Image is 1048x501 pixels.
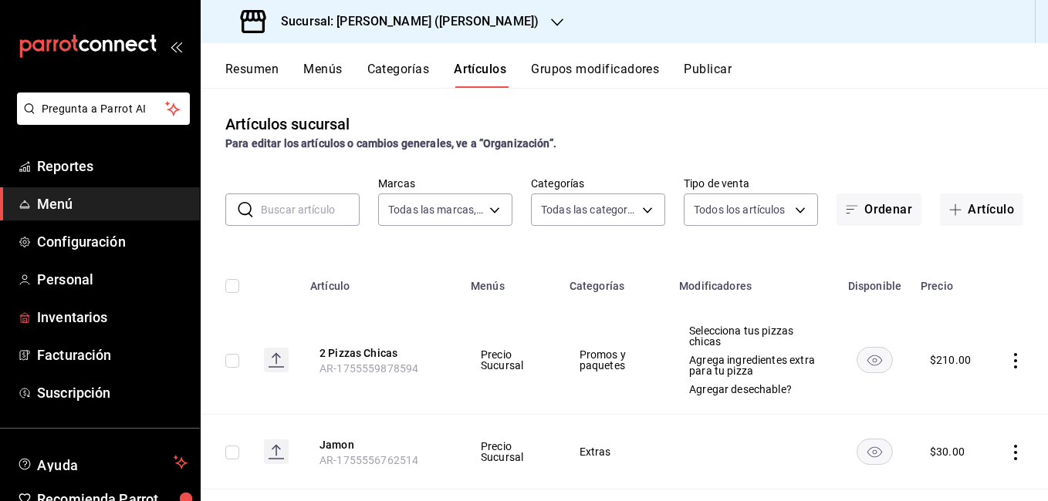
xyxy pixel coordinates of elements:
button: edit-product-location [319,345,443,361]
button: availability-product [857,439,893,465]
label: Categorías [531,178,665,189]
button: Pregunta a Parrot AI [17,92,190,125]
strong: Para editar los artículos o cambios generales, ve a “Organización”. [225,137,556,150]
span: AR-1755559878594 [319,362,418,375]
th: Disponible [838,257,911,306]
th: Precio [911,257,989,306]
button: availability-product [857,347,893,373]
span: Menú [37,193,188,214]
span: Ayuda [37,453,167,472]
label: Marcas [378,178,512,189]
th: Categorías [560,257,670,306]
span: Configuración [37,231,188,252]
div: navigation tabs [225,62,1048,88]
span: Facturación [37,345,188,365]
span: Extras [580,446,651,457]
h3: Sucursal: [PERSON_NAME] ([PERSON_NAME]) [269,12,539,31]
input: Buscar artículo [261,194,360,225]
button: Ordenar [837,193,921,226]
th: Modificadores [670,257,838,306]
button: actions [1008,353,1023,368]
button: Artículos [454,62,506,88]
button: edit-product-location [319,437,443,452]
span: Agrega ingredientes extra para tu pizza [689,355,819,376]
span: Agregar desechable? [689,384,819,395]
button: Categorías [367,62,430,88]
label: Tipo de venta [684,178,818,189]
span: Selecciona tus pizzas chicas [689,325,819,347]
button: Artículo [940,193,1023,226]
span: Personal [37,269,188,290]
button: Resumen [225,62,279,88]
span: AR-1755556762514 [319,454,418,466]
button: Publicar [684,62,732,88]
div: $ 30.00 [930,444,965,459]
span: Inventarios [37,307,188,328]
span: Todos los artículos [694,202,786,217]
span: Reportes [37,156,188,177]
span: Suscripción [37,382,188,403]
span: Todas las marcas, Sin marca [388,202,484,217]
span: Precio Sucursal [481,349,541,371]
span: Pregunta a Parrot AI [42,101,166,117]
a: Pregunta a Parrot AI [11,112,190,128]
div: Artículos sucursal [225,113,350,136]
button: open_drawer_menu [170,40,182,52]
button: Menús [303,62,342,88]
span: Promos y paquetes [580,349,651,371]
button: actions [1008,445,1023,460]
button: Grupos modificadores [531,62,659,88]
th: Menús [461,257,560,306]
th: Artículo [301,257,461,306]
div: $ 210.00 [930,352,971,368]
span: Precio Sucursal [481,441,541,462]
span: Todas las categorías, Sin categoría [541,202,637,217]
